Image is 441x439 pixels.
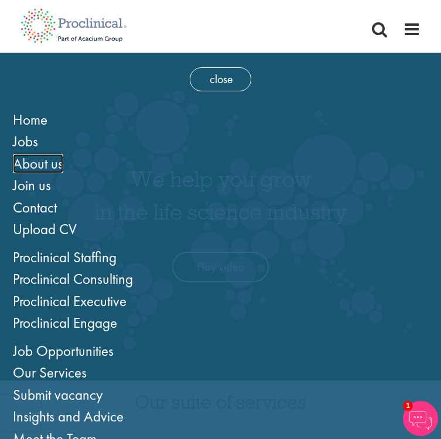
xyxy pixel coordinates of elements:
[13,248,117,267] a: Proclinical Staffing
[13,269,133,289] a: Proclinical Consulting
[13,363,87,382] a: Our Services
[13,176,51,195] a: Join us
[403,401,438,436] img: Chatbot
[13,407,124,426] a: Insights and Advice
[13,385,103,404] a: Submit vacancy
[13,291,127,311] a: Proclinical Executive
[13,154,63,173] a: About us
[403,401,413,411] span: 1
[13,132,38,151] a: Jobs
[13,220,77,239] a: Upload CV
[13,110,47,129] a: Home
[190,67,251,91] span: close
[13,313,117,332] a: Proclinical Engage
[13,341,114,361] a: Job Opportunities
[13,198,57,217] a: Contact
